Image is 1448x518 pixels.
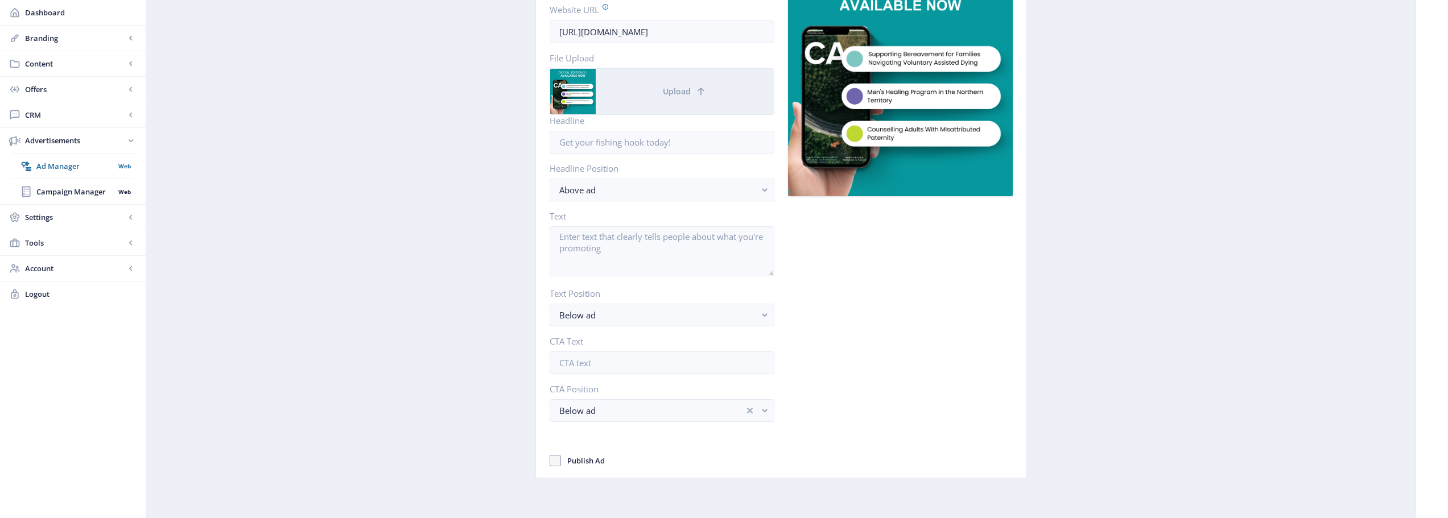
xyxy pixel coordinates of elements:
[25,135,125,146] span: Advertisements
[550,383,765,395] label: CTA Position
[550,335,765,347] label: CTA Text
[550,131,774,154] input: Get your fishing hook today!
[559,308,756,322] div: Below ad
[36,186,114,197] span: Campaign Manager
[25,237,125,248] span: Tools
[11,179,134,204] a: Campaign ManagerWeb
[596,69,774,114] button: Upload
[25,58,125,69] span: Content
[550,69,596,114] img: 356c816f-0897-4a0d-a19a-ba99ad63afee.png
[559,183,756,197] div: Above ad
[550,163,765,174] label: Headline Position
[550,179,774,201] button: Above ad
[25,288,137,300] span: Logout
[114,186,134,197] nb-badge: Web
[11,154,134,179] a: Ad ManagerWeb
[744,405,756,416] nb-icon: clear
[550,304,774,326] button: Below ad
[550,52,765,64] label: File Upload
[663,87,691,96] span: Upload
[25,109,125,121] span: CRM
[559,404,744,417] div: Below ad
[550,115,765,126] label: Headline
[114,160,134,172] nb-badge: Web
[561,454,605,467] span: Publish Ad
[550,399,774,422] button: Below adclear
[25,7,137,18] span: Dashboard
[550,3,765,16] label: Website URL
[36,160,114,172] span: Ad Manager
[25,263,125,274] span: Account
[25,32,125,44] span: Branding
[25,212,125,223] span: Settings
[550,351,774,374] input: CTA text
[550,210,765,222] label: Text
[25,84,125,95] span: Offers
[550,288,765,299] label: Text Position
[550,20,774,43] input: e.g. https://www.magloft.com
